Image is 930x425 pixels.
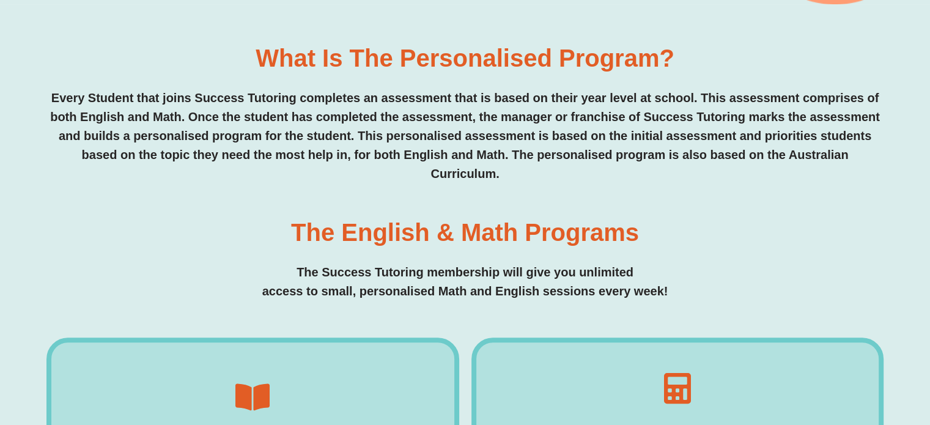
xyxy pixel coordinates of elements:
[291,220,639,245] h3: The English & Math Programs
[46,89,884,183] p: Every Student that joins Success Tutoring completes an assessment that is based on their year lev...
[256,46,674,70] h3: What is the personalised program?
[726,287,930,425] iframe: Chat Widget
[46,263,884,301] p: The Success Tutoring membership will give you unlimited access to small, personalised Math and En...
